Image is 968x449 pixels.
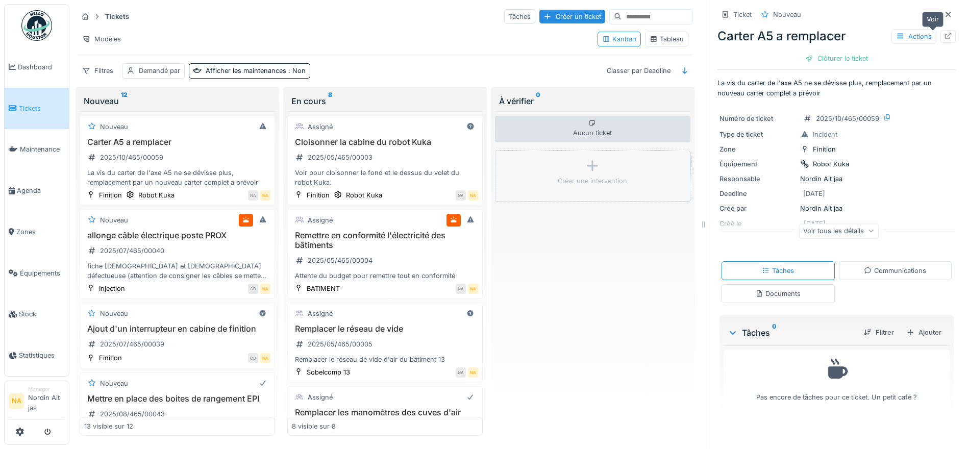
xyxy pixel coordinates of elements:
[28,385,65,393] div: Manager
[773,10,801,19] div: Nouveau
[20,144,65,154] span: Maintenance
[20,268,65,278] span: Équipements
[99,284,125,293] div: Injection
[84,168,270,187] div: La vis du carter de l'axe A5 ne se dévisse plus, remplacement par un nouveau carter complet a pré...
[101,12,133,21] strong: Tickets
[308,256,373,265] div: 2025/05/465/00004
[21,10,52,41] img: Badge_color-CXgf-gQk.svg
[813,159,849,169] div: Robot Kuka
[719,204,954,213] div: Nordin Ait jaa
[902,326,946,339] div: Ajouter
[16,227,65,237] span: Zones
[346,190,382,200] div: Robot Kuka
[717,27,956,45] div: Carter A5 a remplacer
[308,392,333,402] div: Assigné
[19,309,65,319] span: Stock
[813,130,837,139] div: Incident
[17,186,65,195] span: Agenda
[719,174,954,184] div: Nordin Ait jaa
[292,231,478,250] h3: Remettre en conformité l'électricité des bâtiments
[719,204,796,213] div: Créé par
[291,95,479,107] div: En cours
[864,266,926,276] div: Communications
[307,367,350,377] div: Sobelcomp 13
[308,122,333,132] div: Assigné
[650,34,684,44] div: Tableau
[292,271,478,281] div: Attente du budget pour remettre tout en conformité
[468,367,478,378] div: NA
[772,327,777,339] sup: 0
[84,324,270,334] h3: Ajout d'un interrupteur en cabine de finition
[801,52,872,65] div: Clôturer le ticket
[292,408,478,427] h3: Remplacer les manomètres des cuves d'air comprimé
[260,353,270,363] div: NA
[84,394,270,404] h3: Mettre en place des boites de rangement EPI
[99,353,122,363] div: Finition
[308,309,333,318] div: Assigné
[84,421,133,431] div: 13 visible sur 12
[308,153,373,162] div: 2025/05/465/00003
[99,190,122,200] div: Finition
[19,104,65,113] span: Tickets
[307,190,330,200] div: Finition
[558,176,627,186] div: Créer une intervention
[84,261,270,281] div: fiche [DEMOGRAPHIC_DATA] et [DEMOGRAPHIC_DATA] défectueuse (attention de consigner les câbles se ...
[28,385,65,417] li: Nordin Ait jaa
[799,223,879,238] div: Voir tous les détails
[5,88,69,129] a: Tickets
[292,137,478,147] h3: Cloisonner la cabine du robot Kuka
[456,190,466,201] div: NA
[100,409,165,419] div: 2025/08/465/00043
[719,144,796,154] div: Zone
[468,190,478,201] div: NA
[755,289,801,298] div: Documents
[456,284,466,294] div: NA
[728,327,855,339] div: Tâches
[719,114,796,123] div: Numéro de ticket
[100,215,128,225] div: Nouveau
[100,339,164,349] div: 2025/07/465/00039
[539,10,605,23] div: Créer un ticket
[121,95,128,107] sup: 12
[308,339,373,349] div: 2025/05/465/00005
[719,189,796,198] div: Deadline
[5,129,69,170] a: Maintenance
[292,324,478,334] h3: Remplacer le réseau de vide
[813,144,836,154] div: Finition
[495,116,690,142] div: Aucun ticket
[468,284,478,294] div: NA
[719,174,796,184] div: Responsable
[206,66,306,76] div: Afficher les maintenances
[307,284,340,293] div: BATIMENT
[9,393,24,409] li: NA
[5,170,69,211] a: Agenda
[5,211,69,253] a: Zones
[248,190,258,201] div: NA
[891,29,936,44] div: Actions
[19,351,65,360] span: Statistiques
[308,215,333,225] div: Assigné
[292,355,478,364] div: Remplacer le réseau de vide d'air du bâtiment 13
[84,137,270,147] h3: Carter A5 a remplacer
[248,284,258,294] div: CD
[84,95,271,107] div: Nouveau
[859,326,898,339] div: Filtrer
[78,32,126,46] div: Modèles
[292,168,478,187] div: Voir pour cloisonner le fond et le dessus du volet du robot Kuka.
[5,46,69,88] a: Dashboard
[733,10,752,19] div: Ticket
[717,78,956,97] p: La vis du carter de l'axe A5 ne se dévisse plus, remplacement par un nouveau carter complet a pré...
[719,159,796,169] div: Équipement
[922,12,944,27] div: Voir
[602,34,636,44] div: Kanban
[719,130,796,139] div: Type de ticket
[139,66,180,76] div: Demandé par
[762,266,794,276] div: Tâches
[286,67,306,74] span: : Non
[602,63,675,78] div: Classer par Deadline
[5,335,69,376] a: Statistiques
[816,114,879,123] div: 2025/10/465/00059
[100,309,128,318] div: Nouveau
[84,231,270,240] h3: allonge câble électrique poste PROX
[803,189,825,198] div: [DATE]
